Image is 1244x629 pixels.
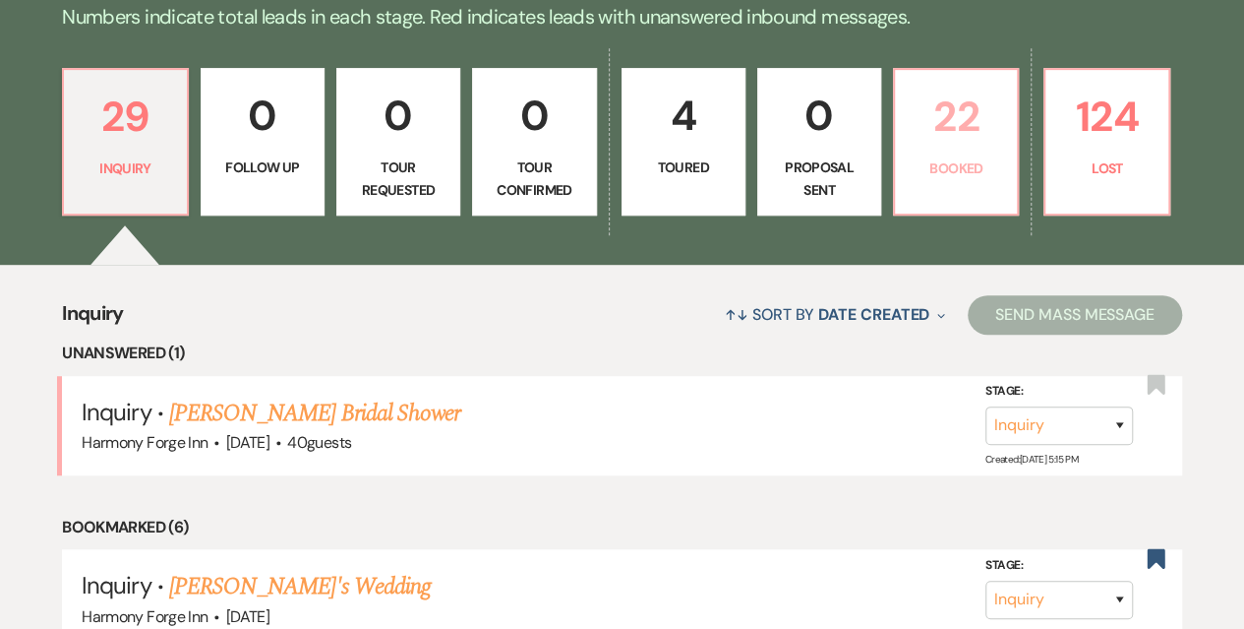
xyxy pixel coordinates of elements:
[985,381,1133,403] label: Stage:
[472,68,596,216] a: 0Tour Confirmed
[349,83,447,149] p: 0
[893,68,1019,216] a: 22Booked
[907,157,1005,179] p: Booked
[62,515,1182,540] li: Bookmarked (6)
[1057,84,1155,150] p: 124
[82,606,207,627] span: Harmony Forge Inn
[82,397,150,427] span: Inquiry
[82,570,150,600] span: Inquiry
[818,304,929,325] span: Date Created
[349,157,447,201] p: Tour Requested
[62,68,188,216] a: 29Inquiry
[717,288,953,341] button: Sort By Date Created
[634,157,733,178] p: Toured
[485,157,583,201] p: Tour Confirmed
[62,298,124,341] span: Inquiry
[757,68,881,216] a: 0Proposal Sent
[226,432,269,453] span: [DATE]
[968,295,1182,335] button: Send Mass Message
[985,555,1133,577] label: Stage:
[169,569,431,604] a: [PERSON_NAME]'s Wedding
[76,157,174,179] p: Inquiry
[169,396,460,431] a: [PERSON_NAME] Bridal Shower
[226,606,269,627] span: [DATE]
[1043,68,1169,216] a: 124Lost
[76,84,174,150] p: 29
[907,84,1005,150] p: 22
[336,68,460,216] a: 0Tour Requested
[725,304,748,325] span: ↑↓
[62,341,1182,366] li: Unanswered (1)
[485,83,583,149] p: 0
[770,83,868,149] p: 0
[213,157,312,178] p: Follow Up
[287,432,351,453] span: 40 guests
[201,68,325,216] a: 0Follow Up
[1057,157,1155,179] p: Lost
[985,453,1078,466] span: Created: [DATE] 5:15 PM
[622,68,745,216] a: 4Toured
[770,157,868,201] p: Proposal Sent
[213,83,312,149] p: 0
[634,83,733,149] p: 4
[82,432,207,453] span: Harmony Forge Inn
